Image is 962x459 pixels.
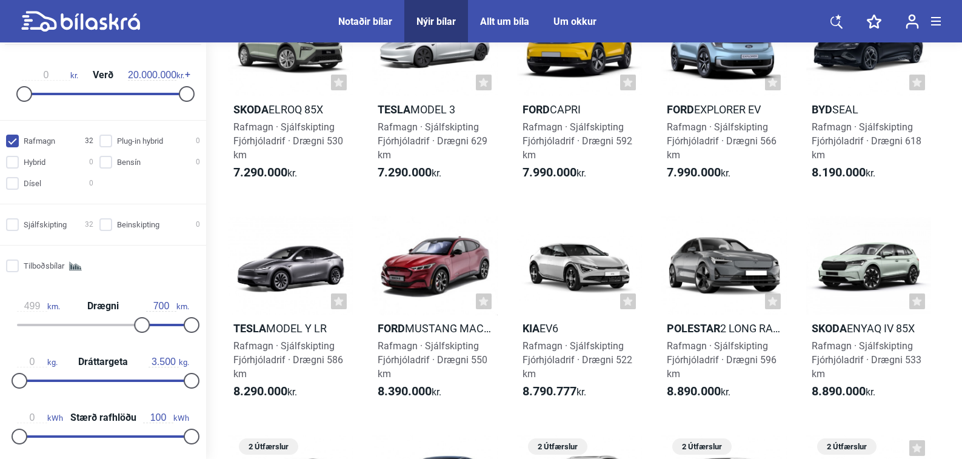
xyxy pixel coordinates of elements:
span: Rafmagn · Sjálfskipting Fjórhjóladrif · Drægni 533 km [812,340,921,380]
h2: Enyaq iV 85X [806,321,931,335]
span: kg. [17,357,58,367]
span: Rafmagn · Sjálfskipting Fjórhjóladrif · Drægni 522 km [523,340,632,380]
span: 0 [89,177,93,190]
a: TeslaModel Y LRRafmagn · SjálfskiptingFjórhjóladrif · Drægni 586 km8.290.000kr. [228,215,353,410]
span: kg. [149,357,189,367]
span: Verð [90,70,116,80]
a: Notaðir bílar [338,16,392,27]
h2: 2 Long range Dual motor [661,321,786,335]
span: Sjálfskipting [24,218,67,231]
a: Nýir bílar [416,16,456,27]
b: 8.390.000 [378,384,432,398]
b: Kia [523,322,539,335]
span: 2 Útfærslur [245,438,292,455]
span: Hybrid [24,156,45,169]
span: Tilboðsbílar [24,260,64,272]
b: Skoda [812,322,847,335]
b: Skoda [233,103,269,116]
b: 8.890.000 [812,384,866,398]
span: Rafmagn · Sjálfskipting Fjórhjóladrif · Drægni 618 km [812,121,921,161]
span: 2 Útfærslur [678,438,726,455]
span: Rafmagn [24,135,55,147]
span: kr. [233,166,297,180]
span: kr. [667,166,730,180]
a: Um okkur [553,16,596,27]
span: 2 Útfærslur [823,438,870,455]
b: 7.290.000 [233,165,287,179]
a: KiaEV6Rafmagn · SjálfskiptingFjórhjóladrif · Drægni 522 km8.790.777kr. [517,215,642,410]
b: BYD [812,103,832,116]
span: kr. [523,384,586,399]
span: Beinskipting [117,218,159,231]
span: Rafmagn · Sjálfskipting Fjórhjóladrif · Drægni 592 km [523,121,632,161]
span: kr. [812,166,875,180]
span: 0 [196,218,200,231]
span: km. [17,301,60,312]
a: Polestar2 Long range Dual motorRafmagn · SjálfskiptingFjórhjóladrif · Drægni 596 km8.890.000kr. [661,215,786,410]
span: Dísel [24,177,41,190]
b: Polestar [667,322,720,335]
h2: Capri [517,102,642,116]
span: Rafmagn · Sjálfskipting Fjórhjóladrif · Drægni 550 km [378,340,487,380]
span: 0 [196,135,200,147]
h2: Model 3 [372,102,497,116]
span: kr. [233,384,297,399]
b: 8.290.000 [233,384,287,398]
span: Drægni [84,301,122,311]
span: kr. [128,70,184,81]
h2: Mustang Mach-E LR [372,321,497,335]
b: 8.190.000 [812,165,866,179]
span: km. [146,301,189,312]
span: Rafmagn · Sjálfskipting Fjórhjóladrif · Drægni 566 km [667,121,777,161]
span: Rafmagn · Sjálfskipting Fjórhjóladrif · Drægni 629 km [378,121,487,161]
img: user-login.svg [906,14,919,29]
b: 8.890.000 [667,384,721,398]
span: 2 Útfærslur [534,438,581,455]
span: 0 [196,156,200,169]
span: kr. [378,166,441,180]
span: kr. [523,166,586,180]
span: Dráttargeta [75,357,131,367]
span: kr. [378,384,441,399]
span: kr. [812,384,875,399]
span: 32 [85,135,93,147]
h2: Explorer EV [661,102,786,116]
b: Tesla [233,322,266,335]
span: Rafmagn · Sjálfskipting Fjórhjóladrif · Drægni 586 km [233,340,343,380]
span: kWh [143,412,189,423]
b: 8.790.777 [523,384,576,398]
b: Tesla [378,103,410,116]
span: Bensín [117,156,141,169]
b: 7.290.000 [378,165,432,179]
h2: Model Y LR [228,321,353,335]
b: Ford [667,103,694,116]
span: kr. [667,384,730,399]
b: Ford [523,103,550,116]
span: Stærð rafhlöðu [67,413,139,423]
b: 7.990.000 [523,165,576,179]
b: Ford [378,322,405,335]
b: 7.990.000 [667,165,721,179]
span: 0 [89,156,93,169]
a: FordMustang Mach-E LRRafmagn · SjálfskiptingFjórhjóladrif · Drægni 550 km8.390.000kr. [372,215,497,410]
a: SkodaEnyaq iV 85XRafmagn · SjálfskiptingFjórhjóladrif · Drægni 533 km8.890.000kr. [806,215,931,410]
a: Allt um bíla [480,16,529,27]
h2: EV6 [517,321,642,335]
h2: Elroq 85x [228,102,353,116]
span: 32 [85,218,93,231]
h2: Seal [806,102,931,116]
span: Plug-in hybrid [117,135,163,147]
span: kr. [22,70,78,81]
span: kWh [17,412,63,423]
span: Rafmagn · Sjálfskipting Fjórhjóladrif · Drægni 596 km [667,340,777,380]
span: Rafmagn · Sjálfskipting Fjórhjóladrif · Drægni 530 km [233,121,343,161]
